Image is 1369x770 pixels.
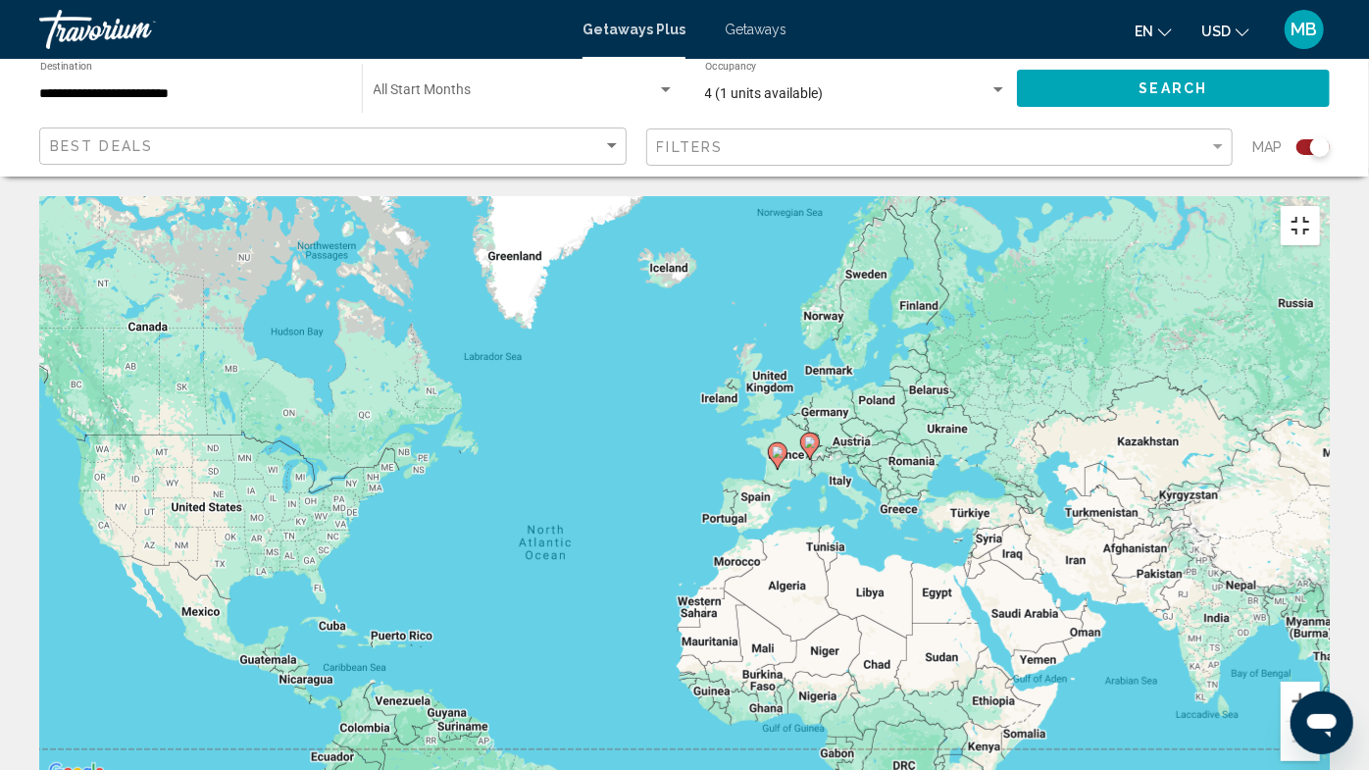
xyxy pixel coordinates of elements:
[646,128,1234,168] button: Filter
[50,138,153,154] span: Best Deals
[705,85,824,101] span: 4 (1 units available)
[1291,692,1353,754] iframe: Button to launch messaging window
[1135,24,1153,39] span: en
[1281,722,1320,761] button: Zoom out
[725,22,786,37] a: Getaways
[583,22,685,37] a: Getaways Plus
[1281,682,1320,721] button: Zoom in
[1252,133,1282,161] span: Map
[1201,24,1231,39] span: USD
[1279,9,1330,50] button: User Menu
[1292,20,1318,39] span: MB
[1140,81,1208,97] span: Search
[1017,70,1330,106] button: Search
[1135,17,1172,45] button: Change language
[657,139,724,155] span: Filters
[50,138,621,155] mat-select: Sort by
[1281,206,1320,245] button: Toggle fullscreen view
[39,10,563,49] a: Travorium
[1201,17,1249,45] button: Change currency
